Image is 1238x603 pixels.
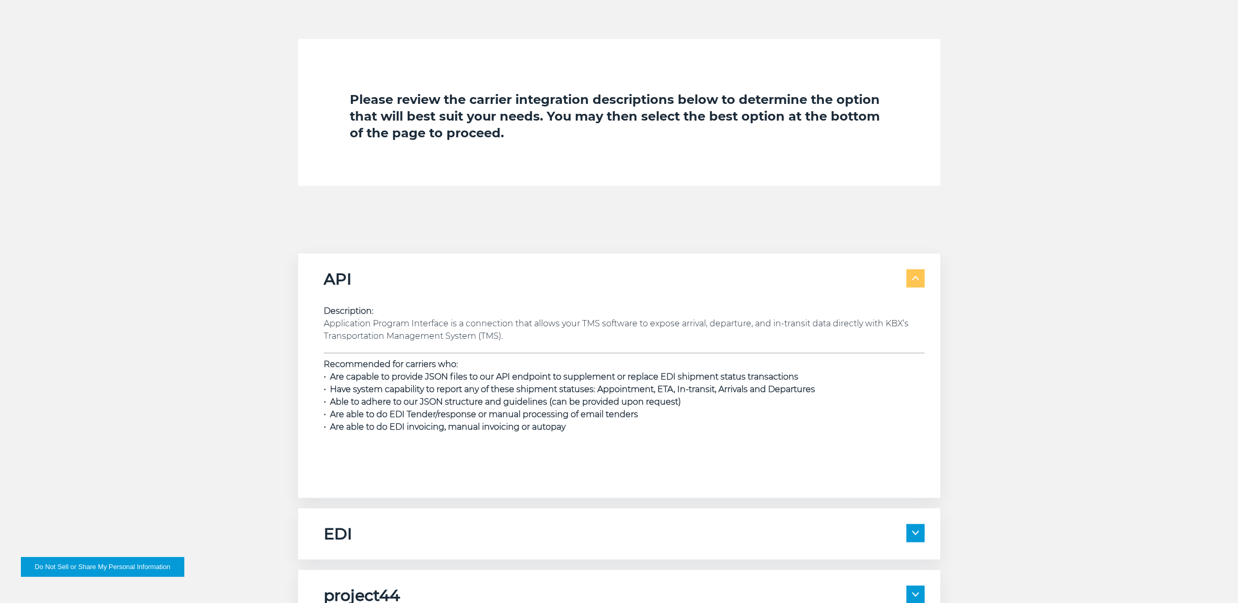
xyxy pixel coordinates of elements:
[350,91,888,141] h4: Please review the carrier integration descriptions below to determine the option that will best s...
[912,593,919,597] img: arrow
[324,524,352,544] h5: EDI
[324,397,681,407] span: • Able to adhere to our JSON structure and guidelines (can be provided upon request)
[324,306,374,316] strong: Description:
[324,359,458,369] strong: Recommended for carriers who:
[912,276,919,280] img: arrow
[324,384,816,394] span: • Have system capability to report any of these shipment statuses: Appointment, ETA, In-transit, ...
[324,372,799,382] span: • Are capable to provide JSON files to our API endpoint to supplement or replace EDI shipment sta...
[324,409,639,419] span: • Are able to do EDI Tender/response or manual processing of email tenders
[324,305,925,342] p: Application Program Interface is a connection that allows your TMS software to expose arrival, de...
[324,269,352,289] h5: API
[1186,553,1238,603] iframe: Chat Widget
[912,531,919,535] img: arrow
[324,422,566,432] span: • Are able to do EDI invoicing, manual invoicing or autopay
[21,557,184,577] button: Do Not Sell or Share My Personal Information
